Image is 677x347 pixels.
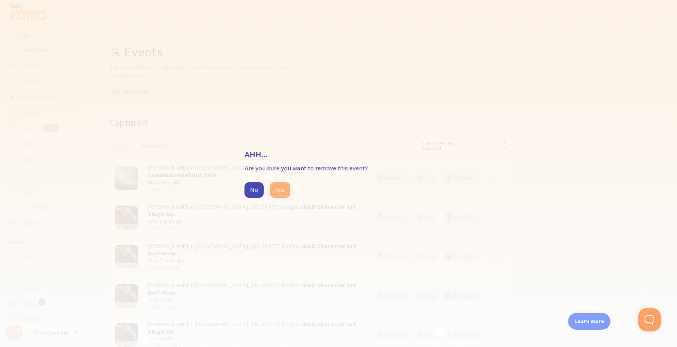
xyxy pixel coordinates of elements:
div: Learn more [568,313,610,330]
button: Yes [270,182,290,198]
h3: Ahh... [244,149,433,159]
p: Learn more [574,318,604,325]
iframe: Help Scout Beacon - Open [638,308,661,331]
p: Are you sure you want to remove this event? [244,164,433,173]
button: No [244,182,264,198]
